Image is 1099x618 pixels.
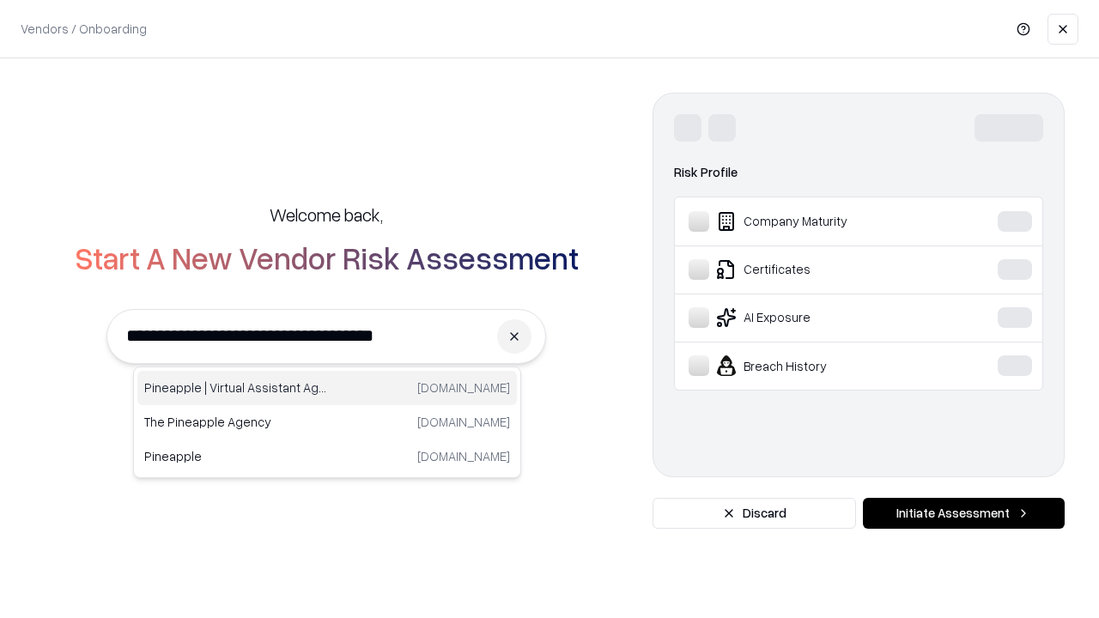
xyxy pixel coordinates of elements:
h2: Start A New Vendor Risk Assessment [75,240,579,275]
div: Company Maturity [689,211,945,232]
p: Vendors / Onboarding [21,20,147,38]
p: [DOMAIN_NAME] [417,447,510,465]
div: Certificates [689,259,945,280]
div: AI Exposure [689,307,945,328]
p: Pineapple [144,447,327,465]
div: Suggestions [133,367,521,478]
h5: Welcome back, [270,203,383,227]
button: Discard [653,498,856,529]
p: Pineapple | Virtual Assistant Agency [144,379,327,397]
div: Risk Profile [674,162,1043,183]
p: [DOMAIN_NAME] [417,379,510,397]
div: Breach History [689,355,945,376]
p: The Pineapple Agency [144,413,327,431]
button: Initiate Assessment [863,498,1065,529]
p: [DOMAIN_NAME] [417,413,510,431]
